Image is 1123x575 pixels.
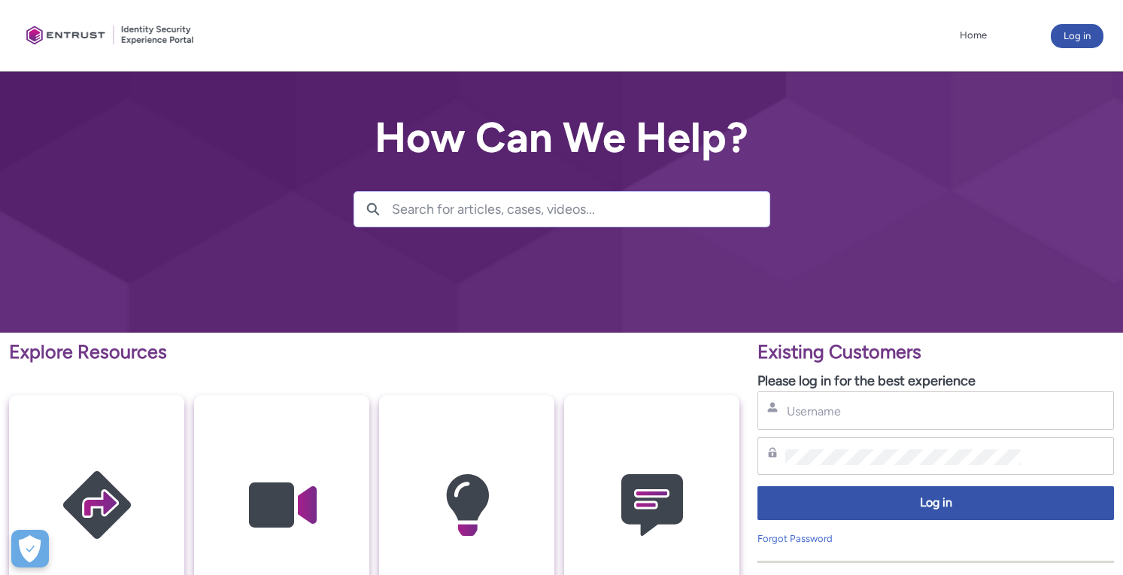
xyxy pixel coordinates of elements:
button: Log in [1051,24,1103,48]
input: Username [785,403,1021,419]
p: Explore Resources [9,338,739,367]
span: Log in [767,494,1104,512]
h2: How Can We Help? [354,114,770,161]
button: Open Preferences [11,530,49,567]
a: Forgot Password [757,533,833,544]
input: Search for articles, cases, videos... [392,192,769,227]
a: Home [956,24,991,47]
p: Existing Customers [757,338,1114,367]
p: Please log in for the best experience [757,371,1114,391]
button: Log in [757,486,1114,520]
div: Cookie Preferences [11,530,49,567]
button: Search [354,192,392,227]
